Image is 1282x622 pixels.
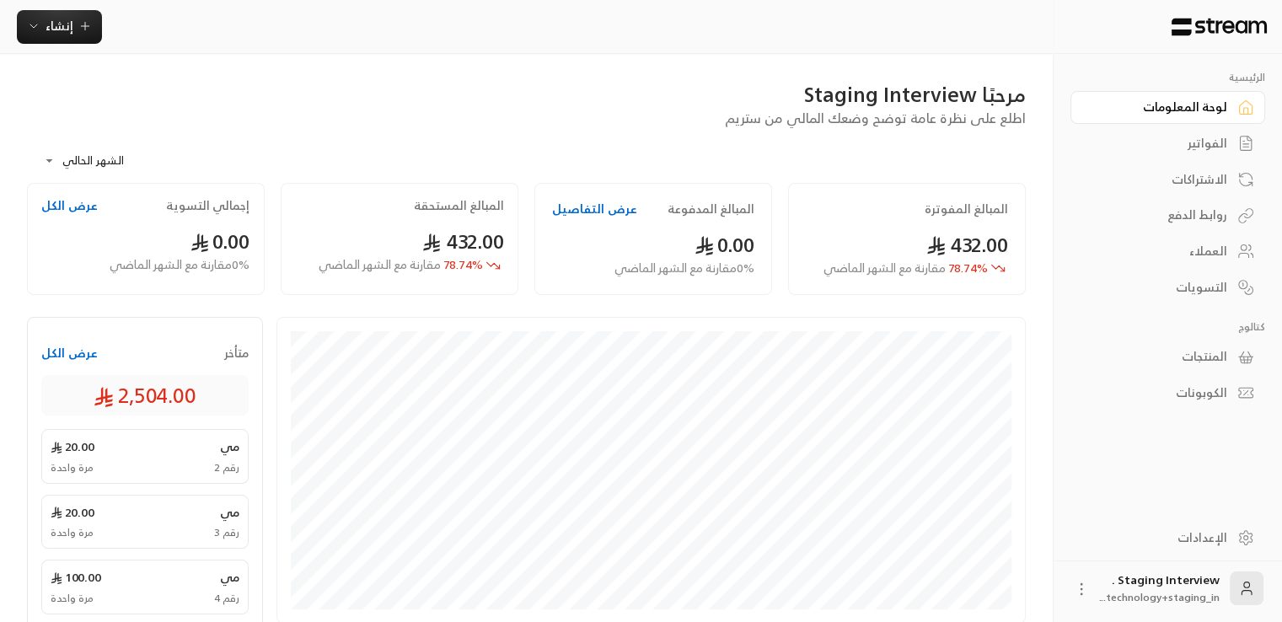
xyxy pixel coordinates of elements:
span: 20.00 [51,438,94,455]
span: 78.74 % [319,256,483,274]
div: لوحة المعلومات [1092,99,1227,115]
span: 100.00 [51,569,101,586]
span: مي [220,569,239,586]
div: التسويات [1092,279,1227,296]
h2: إجمالي التسوية [166,197,249,214]
span: 78.74 % [823,260,988,277]
button: عرض التفاصيل [552,201,637,217]
p: كتالوج [1070,320,1265,334]
div: Staging Interview . [1100,571,1220,605]
a: التسويات [1070,271,1265,303]
button: إنشاء [17,10,102,44]
a: الكوبونات [1070,377,1265,410]
span: 0.00 [695,228,754,262]
div: الشهر الحالي [35,139,162,183]
a: روابط الدفع [1070,199,1265,232]
div: روابط الدفع [1092,206,1227,223]
span: إنشاء [46,15,73,36]
span: مرة واحدة [51,592,94,605]
span: 0 % مقارنة مع الشهر الماضي [110,256,249,274]
div: الاشتراكات [1092,171,1227,188]
button: عرض الكل [41,345,98,362]
h2: المبالغ المستحقة [414,197,504,214]
span: مقارنة مع الشهر الماضي [319,254,441,275]
span: اطلع على نظرة عامة توضح وضعك المالي من ستريم [725,106,1026,130]
span: مرة واحدة [51,526,94,539]
span: متأخر [224,345,249,362]
span: 20.00 [51,504,94,521]
span: مي [220,438,239,455]
h2: المبالغ المدفوعة [668,201,754,217]
a: المنتجات [1070,340,1265,373]
img: Logo [1170,18,1269,36]
span: مي [220,504,239,521]
div: الكوبونات [1092,384,1227,401]
div: العملاء [1092,243,1227,260]
a: الفواتير [1070,127,1265,160]
div: المنتجات [1092,348,1227,365]
span: رقم 4 [214,592,239,605]
a: لوحة المعلومات [1070,91,1265,124]
div: الفواتير [1092,135,1227,152]
span: 0 % مقارنة مع الشهر الماضي [614,260,754,277]
span: technology+staging_in... [1100,588,1220,606]
a: العملاء [1070,235,1265,268]
span: 2,504.00 [94,382,196,409]
span: مرة واحدة [51,461,94,475]
p: الرئيسية [1070,71,1265,84]
span: رقم 3 [214,526,239,539]
span: رقم 2 [214,461,239,475]
h2: المبالغ المفوترة [925,201,1008,217]
button: عرض الكل [41,197,98,214]
a: الاشتراكات [1070,163,1265,196]
span: 0.00 [190,224,250,259]
a: الإعدادات [1070,521,1265,554]
div: مرحبًا Staging Interview [27,81,1026,108]
span: 432.00 [422,224,504,259]
div: الإعدادات [1092,529,1227,546]
span: 432.00 [926,228,1008,262]
span: مقارنة مع الشهر الماضي [823,257,946,278]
